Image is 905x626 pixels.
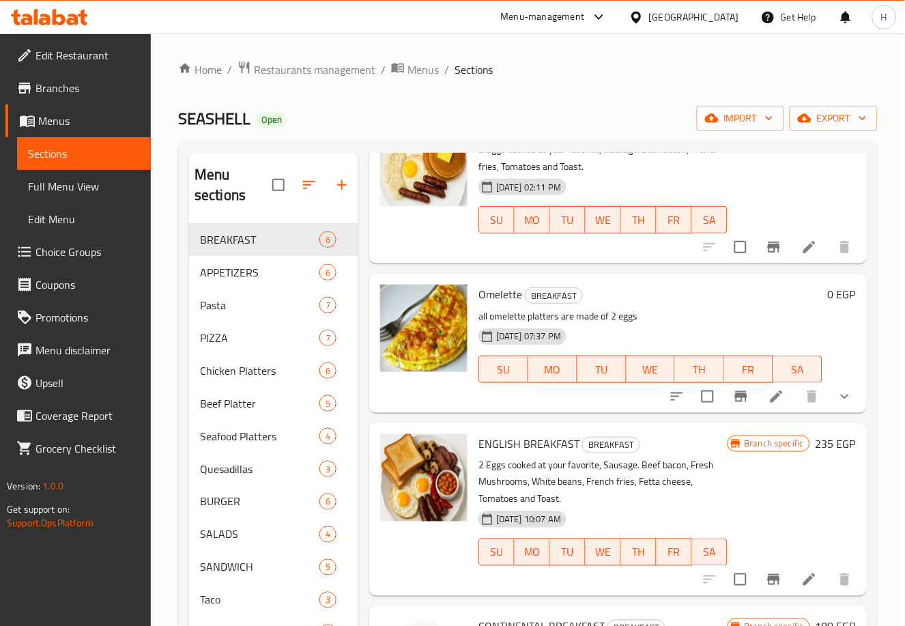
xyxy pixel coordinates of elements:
[556,543,580,563] span: TU
[478,308,822,325] p: all omelette platters are made of 2 eggs
[320,299,336,312] span: 7
[478,206,515,233] button: SU
[391,61,439,79] a: Menus
[380,285,468,372] img: Omelette
[200,428,319,444] span: Seafood Platters
[200,592,319,608] div: Taco
[478,356,528,383] button: SU
[200,297,319,313] div: Pasta
[200,231,319,248] div: BREAKFAST
[478,284,522,304] span: Omelette
[319,461,336,477] div: items
[632,360,670,380] span: WE
[697,106,784,131] button: import
[227,61,232,78] li: /
[407,61,439,78] span: Menus
[189,223,358,256] div: BREAKFAST6
[698,543,722,563] span: SA
[256,112,287,128] div: Open
[528,356,577,383] button: MO
[627,543,651,563] span: TH
[319,362,336,379] div: items
[577,356,627,383] button: TU
[485,543,509,563] span: SU
[515,539,550,566] button: MO
[320,528,336,541] span: 4
[556,210,580,230] span: TU
[5,301,151,334] a: Promotions
[320,463,336,476] span: 3
[35,47,140,63] span: Edit Restaurant
[320,266,336,279] span: 6
[726,565,755,594] span: Select to update
[657,539,692,566] button: FR
[801,239,818,255] a: Edit menu item
[17,203,151,236] a: Edit Menu
[320,233,336,246] span: 6
[627,356,676,383] button: WE
[195,165,272,205] h2: Menu sections
[583,437,640,453] span: BREAKFAST
[758,231,790,264] button: Branch-specific-item
[319,428,336,444] div: items
[189,453,358,485] div: Quesadillas3
[837,388,853,405] svg: Show Choices
[692,206,728,233] button: SA
[621,206,657,233] button: TH
[582,437,640,453] div: BREAKFAST
[189,420,358,453] div: Seafood Platters4
[178,61,878,79] nav: breadcrumb
[5,268,151,301] a: Coupons
[35,408,140,424] span: Coverage Report
[591,210,616,230] span: WE
[455,61,493,78] span: Sections
[35,276,140,293] span: Coupons
[829,380,861,413] button: show more
[515,206,550,233] button: MO
[662,543,687,563] span: FR
[708,110,773,127] span: import
[586,206,621,233] button: WE
[189,387,358,420] div: Beef Platter5
[35,309,140,326] span: Promotions
[478,433,579,454] span: ENGLISH BREAKFAST
[7,501,70,519] span: Get support on:
[264,171,293,199] span: Select all sections
[35,375,140,391] span: Upsell
[319,559,336,575] div: items
[178,61,222,78] a: Home
[17,170,151,203] a: Full Menu View
[478,141,727,175] p: 2 Eggs cooked at your favorite, Sausage. Beef bacon, French fries, Tomatoes and Toast.
[319,297,336,313] div: items
[200,461,319,477] span: Quesadillas
[380,434,468,522] img: ENGLISH BREAKFAST
[320,365,336,378] span: 6
[189,289,358,322] div: Pasta7
[17,137,151,170] a: Sections
[7,478,40,496] span: Version:
[485,210,509,230] span: SU
[189,551,358,584] div: SANDWICH5
[501,9,585,25] div: Menu-management
[478,457,727,508] p: 2 Eggs cooked at your favorite, Sausage. Beef bacon, Fresh Mushrooms, White beans, French fries, ...
[189,518,358,551] div: SALADS4
[829,231,861,264] button: delete
[779,360,817,380] span: SA
[189,485,358,518] div: BURGER6
[200,559,319,575] span: SANDWICH
[320,430,336,443] span: 4
[525,287,583,304] div: BREAKFAST
[35,244,140,260] span: Choice Groups
[200,264,319,281] span: APPETIZERS
[200,526,319,543] span: SALADS
[189,584,358,616] div: Taco3
[725,380,758,413] button: Branch-specific-item
[675,356,724,383] button: TH
[178,103,250,134] span: SEASHELL
[491,181,566,194] span: [DATE] 02:11 PM
[680,360,719,380] span: TH
[534,360,572,380] span: MO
